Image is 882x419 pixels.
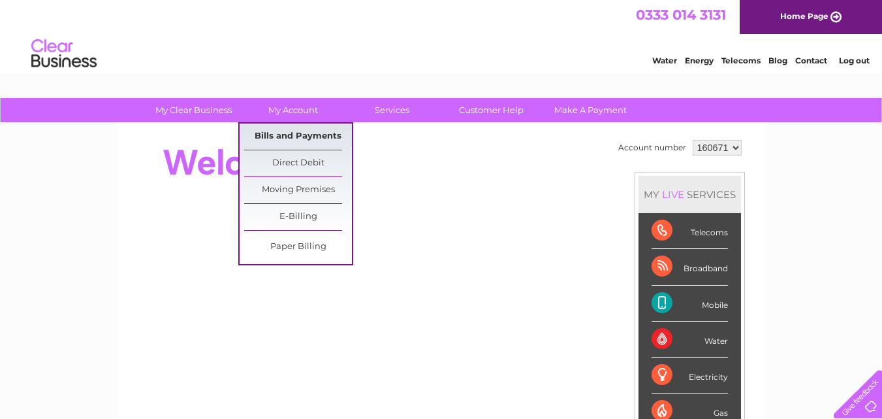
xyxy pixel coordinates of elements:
a: Telecoms [721,56,761,65]
a: My Account [239,98,347,122]
div: Telecoms [652,213,728,249]
div: Electricity [652,358,728,394]
a: Log out [839,56,870,65]
a: 0333 014 3131 [636,7,726,23]
div: Broadband [652,249,728,285]
a: Paper Billing [244,234,352,260]
a: My Clear Business [140,98,247,122]
a: Water [652,56,677,65]
a: Make A Payment [537,98,644,122]
a: Contact [795,56,827,65]
a: Moving Premises [244,177,352,203]
a: Blog [768,56,787,65]
a: Bills and Payments [244,124,352,150]
div: Mobile [652,286,728,322]
div: Clear Business is a trading name of Verastar Limited (registered in [GEOGRAPHIC_DATA] No. 3667643... [133,7,750,63]
div: LIVE [659,188,687,201]
a: Services [338,98,446,122]
a: Direct Debit [244,150,352,176]
img: logo.png [31,34,97,74]
a: E-Billing [244,204,352,230]
div: Water [652,322,728,358]
a: Energy [685,56,714,65]
a: Customer Help [437,98,545,122]
td: Account number [615,137,689,159]
div: MY SERVICES [638,176,741,213]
